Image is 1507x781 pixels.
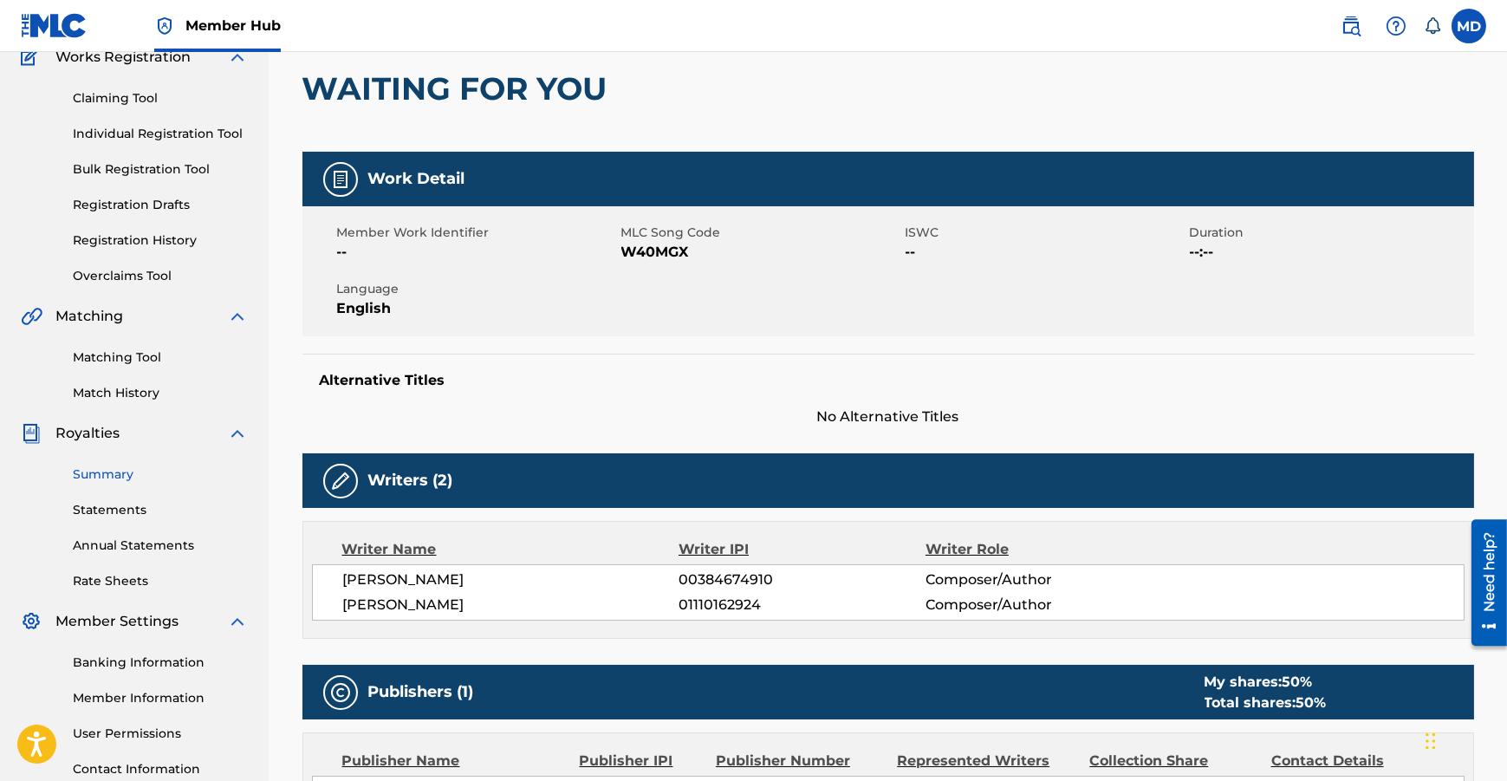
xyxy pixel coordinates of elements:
[73,196,248,214] a: Registration Drafts
[73,267,248,285] a: Overclaims Tool
[55,423,120,444] span: Royalties
[337,242,617,263] span: --
[1190,224,1470,242] span: Duration
[1205,693,1327,713] div: Total shares:
[73,125,248,143] a: Individual Registration Tool
[73,501,248,519] a: Statements
[621,224,901,242] span: MLC Song Code
[185,16,281,36] span: Member Hub
[55,611,179,632] span: Member Settings
[227,306,248,327] img: expand
[73,384,248,402] a: Match History
[1341,16,1361,36] img: search
[227,423,248,444] img: expand
[330,169,351,190] img: Work Detail
[897,751,1076,771] div: Represented Writers
[368,471,453,491] h5: Writers (2)
[21,13,88,38] img: MLC Logo
[368,682,474,702] h5: Publishers (1)
[21,423,42,444] img: Royalties
[1205,672,1327,693] div: My shares:
[73,760,248,778] a: Contact Information
[1386,16,1406,36] img: help
[368,169,465,189] h5: Work Detail
[73,348,248,367] a: Matching Tool
[320,372,1457,389] h5: Alternative Titles
[1420,698,1507,781] iframe: Chat Widget
[906,242,1185,263] span: --
[1190,242,1470,263] span: --:--
[926,595,1150,615] span: Composer/Author
[926,569,1150,590] span: Composer/Author
[621,242,901,263] span: W40MGX
[1426,715,1436,767] div: Drag
[227,47,248,68] img: expand
[302,69,616,108] h2: WAITING FOR YOU
[342,751,567,771] div: Publisher Name
[73,725,248,743] a: User Permissions
[1424,17,1441,35] div: Notifications
[21,611,42,632] img: Member Settings
[55,47,191,68] span: Works Registration
[716,751,884,771] div: Publisher Number
[21,47,43,68] img: Works Registration
[1334,9,1368,43] a: Public Search
[679,569,925,590] span: 00384674910
[926,539,1150,560] div: Writer Role
[73,572,248,590] a: Rate Sheets
[73,654,248,672] a: Banking Information
[679,595,925,615] span: 01110162924
[73,689,248,707] a: Member Information
[330,471,351,491] img: Writers
[73,160,248,179] a: Bulk Registration Tool
[1452,9,1486,43] div: User Menu
[906,224,1185,242] span: ISWC
[55,306,123,327] span: Matching
[1458,512,1507,652] iframe: Resource Center
[337,298,617,319] span: English
[73,537,248,555] a: Annual Statements
[337,280,617,298] span: Language
[330,682,351,703] img: Publishers
[343,595,679,615] span: [PERSON_NAME]
[580,751,703,771] div: Publisher IPI
[73,231,248,250] a: Registration History
[1089,751,1257,771] div: Collection Share
[337,224,617,242] span: Member Work Identifier
[343,569,679,590] span: [PERSON_NAME]
[342,539,679,560] div: Writer Name
[1296,694,1327,711] span: 50 %
[302,407,1474,427] span: No Alternative Titles
[679,539,926,560] div: Writer IPI
[1379,9,1413,43] div: Help
[73,89,248,107] a: Claiming Tool
[1271,751,1439,771] div: Contact Details
[227,611,248,632] img: expand
[21,306,42,327] img: Matching
[154,16,175,36] img: Top Rightsholder
[1283,674,1313,690] span: 50 %
[73,465,248,484] a: Summary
